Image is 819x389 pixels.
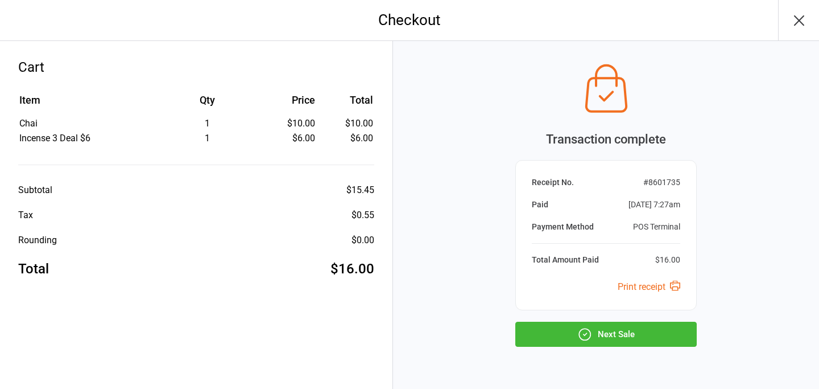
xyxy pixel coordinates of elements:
div: Payment Method [532,221,594,233]
div: Receipt No. [532,177,574,189]
th: Qty [158,92,257,116]
div: 1 [158,117,257,130]
div: $15.45 [346,183,374,197]
span: Chai [19,118,38,129]
div: # 8601735 [643,177,680,189]
div: $0.55 [351,208,374,222]
div: Total [18,259,49,279]
td: $6.00 [320,132,374,145]
div: Cart [18,57,374,77]
a: Print receipt [618,281,680,292]
div: 1 [158,132,257,145]
button: Next Sale [515,322,697,347]
div: Price [258,92,315,108]
div: $10.00 [258,117,315,130]
th: Total [320,92,374,116]
div: Tax [18,208,33,222]
div: Total Amount Paid [532,254,599,266]
td: $10.00 [320,117,374,130]
div: $6.00 [258,132,315,145]
div: Transaction complete [515,130,697,149]
div: $0.00 [351,234,374,247]
div: [DATE] 7:27am [628,199,680,211]
div: Rounding [18,234,57,247]
div: Paid [532,199,548,211]
div: $16.00 [655,254,680,266]
span: Incense 3 Deal $6 [19,133,90,144]
div: POS Terminal [633,221,680,233]
div: $16.00 [330,259,374,279]
th: Item [19,92,156,116]
div: Subtotal [18,183,52,197]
